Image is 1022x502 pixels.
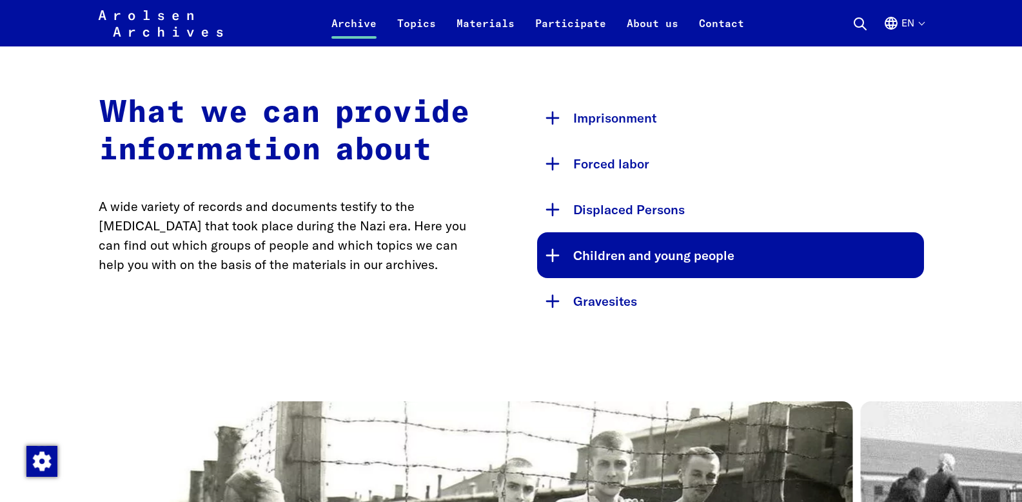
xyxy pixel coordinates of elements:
[321,8,754,39] nav: Primary
[537,95,924,141] button: Imprisonment
[99,97,470,166] strong: What we can provide information about
[99,197,486,274] p: A wide variety of records and documents testify to the [MEDICAL_DATA] that took place during the ...
[446,15,525,46] a: Materials
[537,141,924,186] button: Forced labor
[537,232,924,278] button: Children and young people
[883,15,924,46] button: English, language selection
[689,15,754,46] a: Contact
[387,15,446,46] a: Topics
[525,15,616,46] a: Participate
[537,186,924,232] button: Displaced Persons
[616,15,689,46] a: About us
[26,445,57,476] div: Change consent
[321,15,387,46] a: Archive
[26,446,57,477] img: Change consent
[537,278,924,324] button: Gravesites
